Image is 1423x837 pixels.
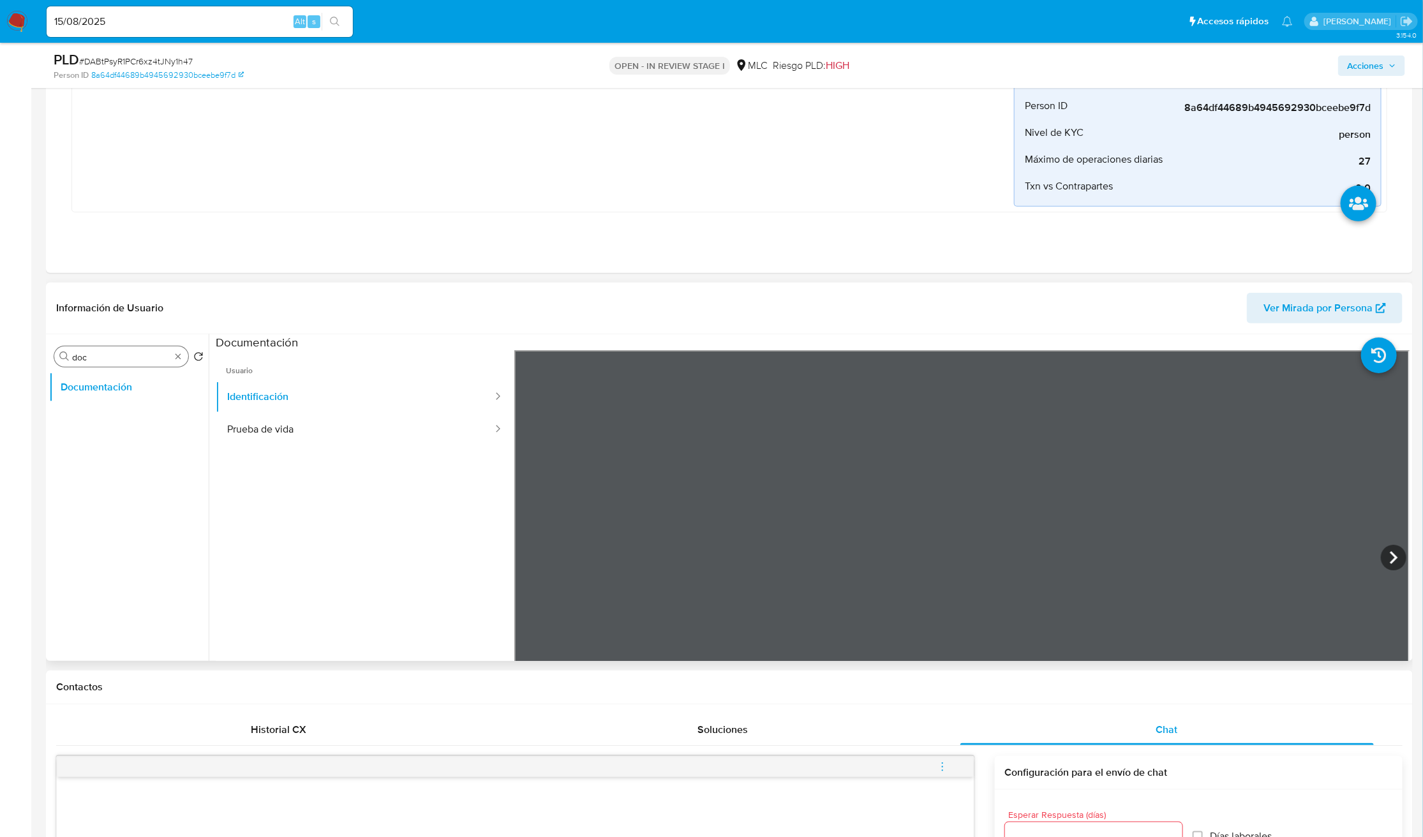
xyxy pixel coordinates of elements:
button: Documentación [49,372,209,403]
b: Person ID [54,70,89,81]
span: person [1179,128,1371,141]
h3: Configuración para el envío de chat [1005,766,1392,779]
span: 0.0 [1179,182,1371,195]
p: nicolas.luzardo@mercadolibre.com [1323,15,1396,27]
span: 27 [1179,155,1371,168]
span: Riesgo PLD: [773,59,849,73]
span: Soluciones [697,722,748,737]
button: Buscar [59,352,70,362]
input: Buscar [72,352,170,363]
span: # DABtPsyR1PCr6xz4tJNy1h47 [79,55,193,68]
h1: Contactos [56,681,1403,693]
span: Máximo de operaciones diarias [1025,153,1163,166]
h1: Información de Usuario [56,302,163,315]
span: 8a64df44689b4945692930bceebe9f7d [1179,101,1371,114]
p: OPEN - IN REVIEW STAGE I [609,57,730,75]
button: Borrar [173,352,183,362]
span: 3.154.0 [1396,30,1417,40]
div: MLC [735,59,768,73]
span: Person ID [1025,100,1068,112]
span: Ver Mirada por Persona [1263,293,1373,323]
button: search-icon [322,13,348,31]
span: Historial CX [251,722,306,737]
button: menu-action [921,752,964,782]
span: s [312,15,316,27]
span: Accesos rápidos [1198,15,1269,28]
span: Esperar Respuesta (días) [1009,810,1186,820]
span: Nivel de KYC [1025,126,1084,139]
span: Acciones [1347,56,1383,76]
b: PLD [54,49,79,70]
span: Alt [295,15,305,27]
span: HIGH [826,58,849,73]
a: Salir [1400,15,1413,28]
input: Buscar usuario o caso... [47,13,353,30]
button: Ver Mirada por Persona [1247,293,1403,323]
span: Chat [1156,722,1178,737]
a: 8a64df44689b4945692930bceebe9f7d [91,70,244,81]
button: Volver al orden por defecto [193,352,204,366]
a: Notificaciones [1282,16,1293,27]
button: Acciones [1338,56,1405,76]
span: Txn vs Contrapartes [1025,180,1113,193]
